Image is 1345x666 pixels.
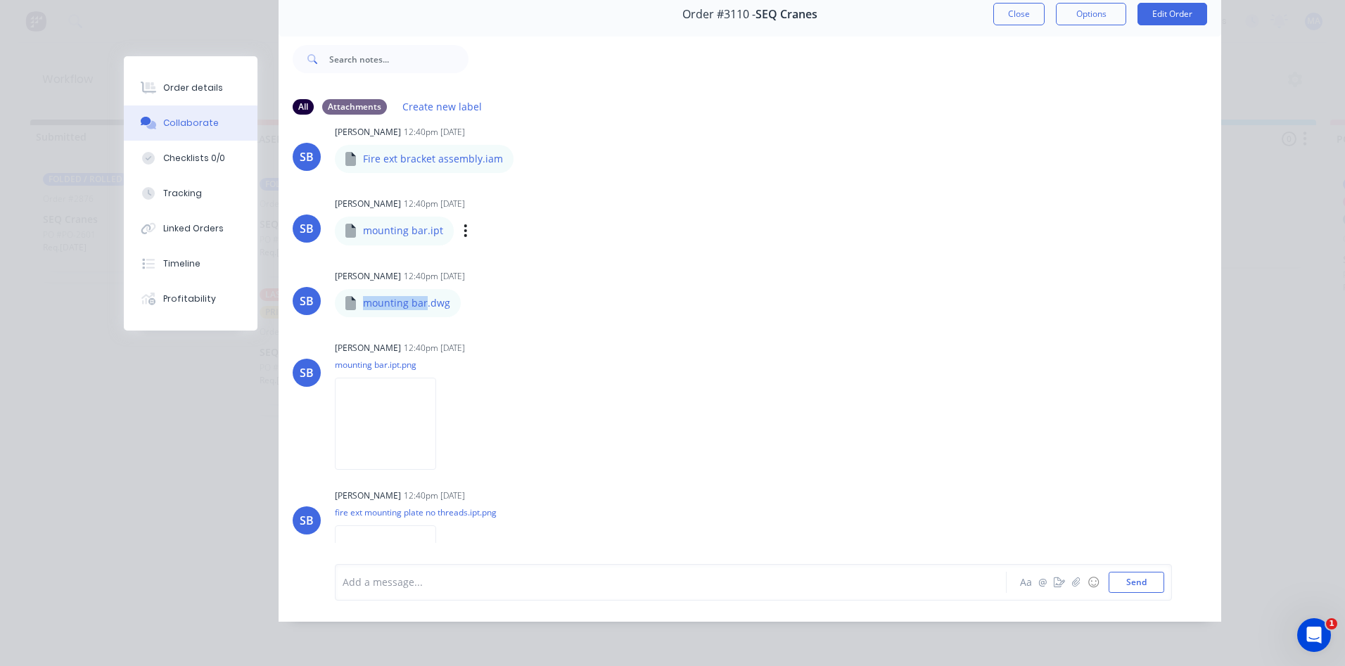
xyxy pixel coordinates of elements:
iframe: Intercom live chat [1297,618,1331,652]
div: SB [300,364,314,381]
div: SB [300,293,314,309]
div: [PERSON_NAME] [335,126,401,139]
button: Send [1109,572,1164,593]
p: Fire ext bracket assembly.iam [363,152,503,166]
div: Collaborate [163,117,219,129]
span: Order #3110 - [682,8,756,21]
p: fire ext mounting plate no threads.ipt.png [335,506,593,518]
button: Options [1056,3,1126,25]
div: 12:40pm [DATE] [404,198,465,210]
button: Order details [124,70,257,105]
div: [PERSON_NAME] [335,270,401,283]
div: Order details [163,82,223,94]
div: 12:40pm [DATE] [404,489,465,502]
div: Tracking [163,187,202,200]
span: 1 [1326,618,1337,629]
button: Collaborate [124,105,257,141]
div: Profitability [163,293,216,305]
div: Timeline [163,257,200,270]
div: 12:40pm [DATE] [404,342,465,354]
input: Search notes... [329,45,468,73]
button: Aa [1017,574,1034,591]
p: mounting bar.dwg [363,296,450,310]
button: Profitability [124,281,257,316]
div: [PERSON_NAME] [335,489,401,502]
div: Attachments [322,99,387,115]
span: SEQ Cranes [756,8,817,21]
div: Checklists 0/0 [163,152,225,165]
button: Close [993,3,1045,25]
div: SB [300,220,314,237]
div: 12:40pm [DATE] [404,270,465,283]
button: Create new label [395,97,490,116]
div: SB [300,148,314,165]
button: @ [1034,574,1051,591]
button: Timeline [124,246,257,281]
button: Tracking [124,176,257,211]
button: Linked Orders [124,211,257,246]
p: mounting bar.ipt [363,224,443,238]
button: Edit Order [1137,3,1207,25]
div: [PERSON_NAME] [335,342,401,354]
div: [PERSON_NAME] [335,198,401,210]
button: Checklists 0/0 [124,141,257,176]
p: mounting bar.ipt.png [335,359,450,371]
div: All [293,99,314,115]
div: 12:40pm [DATE] [404,126,465,139]
div: SB [300,512,314,529]
div: Linked Orders [163,222,224,235]
button: ☺ [1085,574,1102,591]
